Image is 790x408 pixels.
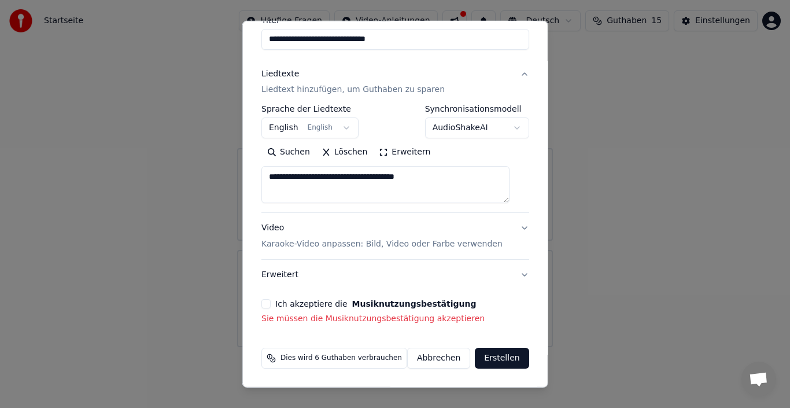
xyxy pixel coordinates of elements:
[275,300,476,308] label: Ich akzeptiere die
[352,300,476,308] button: Ich akzeptiere die
[316,143,373,161] button: Löschen
[261,313,529,325] p: Sie müssen die Musiknutzungsbestätigung akzeptieren
[261,213,529,259] button: VideoKaraoke-Video anpassen: Bild, Video oder Farbe verwenden
[261,238,503,250] p: Karaoke-Video anpassen: Bild, Video oder Farbe verwenden
[261,58,529,105] button: LiedtexteLiedtext hinzufügen, um Guthaben zu sparen
[261,105,529,212] div: LiedtexteLiedtext hinzufügen, um Guthaben zu sparen
[261,222,503,250] div: Video
[261,84,445,95] p: Liedtext hinzufügen, um Guthaben zu sparen
[261,16,529,24] label: Titel
[424,105,529,113] label: Synchronisationsmodell
[407,348,470,369] button: Abbrechen
[261,143,316,161] button: Suchen
[261,260,529,290] button: Erweitert
[373,143,436,161] button: Erweitern
[261,105,359,113] label: Sprache der Liedtexte
[475,348,529,369] button: Erstellen
[280,354,402,363] span: Dies wird 6 Guthaben verbrauchen
[261,68,299,79] div: Liedtexte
